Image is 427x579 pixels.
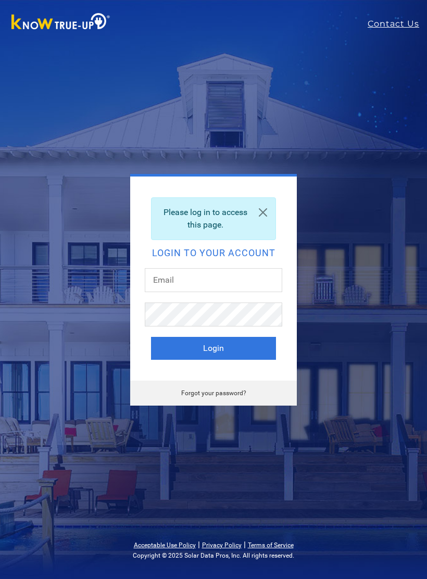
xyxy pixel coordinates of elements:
span: | [244,539,246,549]
input: Email [145,268,282,292]
a: Close [250,198,275,227]
a: Terms of Service [248,542,294,549]
h2: Login to your account [151,248,276,258]
a: Privacy Policy [202,542,242,549]
a: Contact Us [368,18,427,30]
img: Know True-Up [6,11,116,34]
span: | [198,539,200,549]
a: Forgot your password? [181,389,246,397]
button: Login [151,337,276,360]
a: Acceptable Use Policy [134,542,196,549]
div: Please log in to access this page. [151,197,276,240]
